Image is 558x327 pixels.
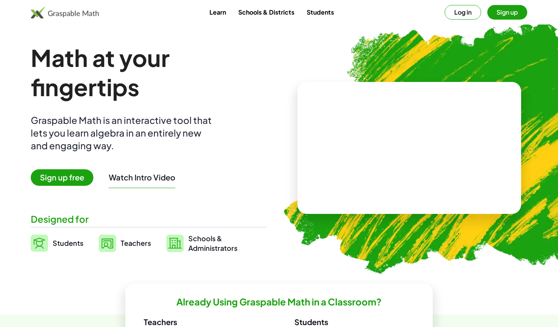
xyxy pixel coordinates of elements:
[53,239,83,247] span: Students
[166,235,184,252] img: svg%3e
[99,234,151,253] a: Teachers
[232,5,301,19] a: Schools & Districts
[121,239,151,247] span: Teachers
[352,119,467,177] video: What is this? This is dynamic math notation. Dynamic math notation plays a central role in how Gr...
[445,5,481,20] button: Log in
[301,5,340,19] a: Students
[31,235,48,252] img: svg%3e
[176,296,382,308] h2: Already Using Graspable Math in a Classroom?
[203,5,232,19] a: Learn
[31,169,93,186] span: Sign up free
[99,235,116,252] img: svg%3e
[31,234,83,253] a: Students
[188,234,237,253] span: Schools & Administrators
[294,317,414,327] h3: Students
[31,114,215,152] div: Graspable Math is an interactive tool that lets you learn algebra in an entirely new and engaging...
[144,317,264,327] h3: Teachers
[487,5,527,20] button: Sign up
[109,172,175,182] button: Watch Intro Video
[166,234,237,253] a: Schools &Administrators
[31,213,267,225] div: Designed for
[31,43,267,102] h1: Math at your fingertips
